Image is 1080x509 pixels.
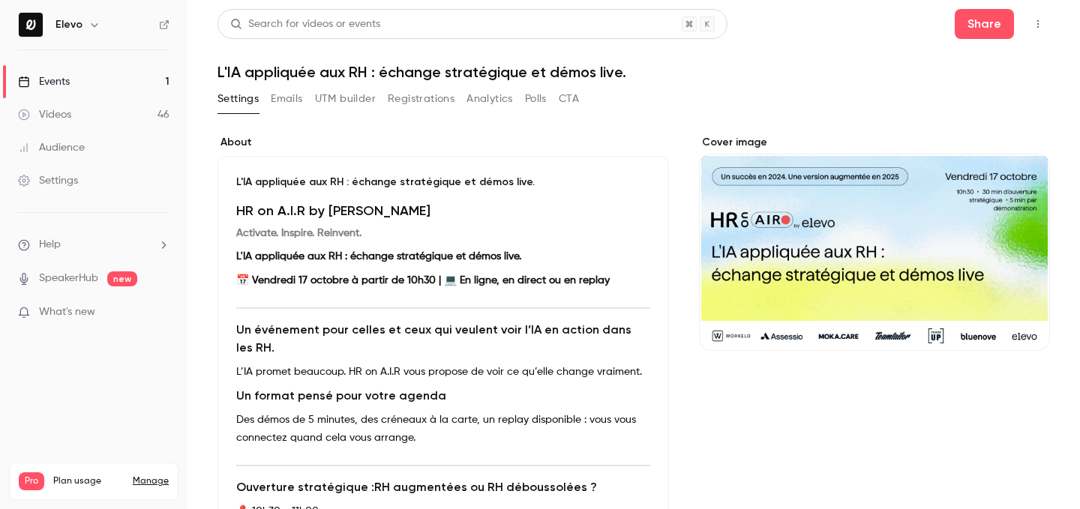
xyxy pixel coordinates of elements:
[107,271,137,286] span: new
[236,202,650,220] h1: HR on A.I.R by [PERSON_NAME]
[18,74,70,89] div: Events
[39,304,95,320] span: What's new
[236,251,521,262] strong: L'IA appliquée aux RH : échange stratégique et démos live.
[217,135,669,150] label: About
[230,16,380,32] div: Search for videos or events
[39,271,98,286] a: SpeakerHub
[559,87,579,111] button: CTA
[466,87,513,111] button: Analytics
[236,363,650,381] p: L’IA promet beaucoup. HR on A.I.R vous propose de voir ce qu’elle change vraiment.
[388,87,454,111] button: Registrations
[18,173,78,188] div: Settings
[133,475,169,487] a: Manage
[19,472,44,490] span: Pro
[236,275,610,286] strong: 📅 Vendredi 17 octobre à partir de 10h30 | 💻 En ligne, en direct ou en replay
[236,175,650,190] p: L'IA appliquée aux RH : échange stratégique et démos live.
[39,237,61,253] span: Help
[53,475,124,487] span: Plan usage
[18,140,85,155] div: Audience
[236,321,650,357] h2: Un événement pour celles et ceux qui veulent voir l’IA en action dans les RH.
[217,87,259,111] button: Settings
[315,87,376,111] button: UTM builder
[955,9,1014,39] button: Share
[374,480,597,494] strong: RH augmentées ou RH déboussolées ?
[236,411,650,447] p: Des démos de 5 minutes, des créneaux à la carte, un replay disponible : vous vous connectez quand...
[18,237,169,253] li: help-dropdown-opener
[18,107,71,122] div: Videos
[699,135,1050,150] label: Cover image
[271,87,302,111] button: Emails
[217,63,1050,81] h1: L'IA appliquée aux RH : échange stratégique et démos live.
[236,387,650,405] h2: Un format pensé pour votre agenda
[525,87,547,111] button: Polls
[55,17,82,32] h6: Elevo
[699,135,1050,351] section: Cover image
[236,228,361,238] strong: Activate. Inspire. Reinvent.
[236,478,650,496] h2: Ouverture stratégique :
[19,13,43,37] img: Elevo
